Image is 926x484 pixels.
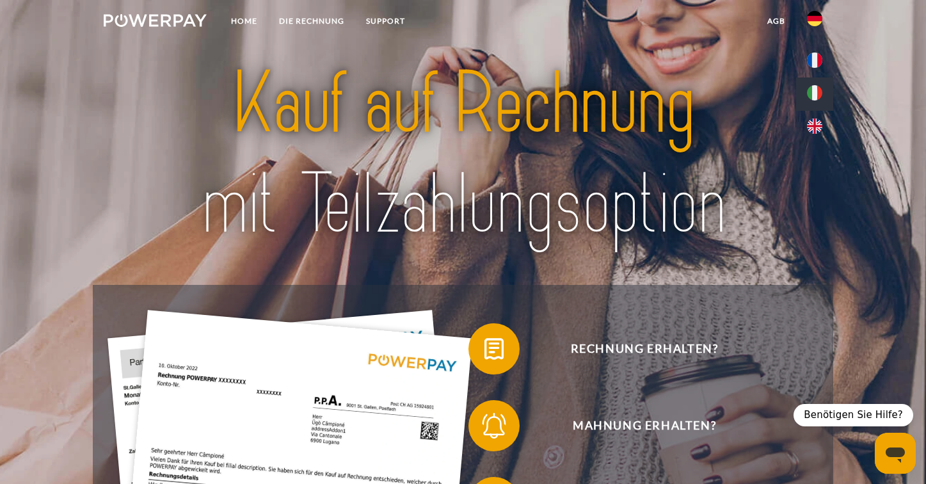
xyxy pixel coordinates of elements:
img: fr [807,52,822,68]
a: agb [756,10,796,33]
a: DIE RECHNUNG [268,10,355,33]
span: Rechnung erhalten? [488,323,801,375]
img: de [807,11,822,26]
div: Benötigen Sie Hilfe? [794,404,913,426]
span: Mahnung erhalten? [488,400,801,451]
button: Rechnung erhalten? [468,323,801,375]
img: en [807,118,822,134]
img: qb_bill.svg [478,333,510,365]
img: title-powerpay_de.svg [139,49,787,260]
img: qb_bell.svg [478,410,510,442]
img: logo-powerpay-white.svg [104,14,207,27]
iframe: To enrich screen reader interactions, please activate Accessibility in Grammarly extension settings [875,433,916,474]
button: Mahnung erhalten? [468,400,801,451]
a: SUPPORT [355,10,416,33]
a: Home [220,10,268,33]
img: it [807,85,822,101]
